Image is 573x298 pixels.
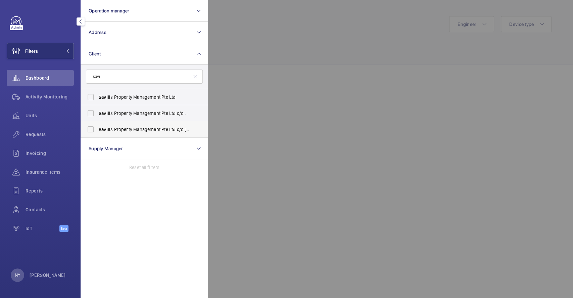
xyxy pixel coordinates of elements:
[26,225,59,232] span: IoT
[25,48,38,54] span: Filters
[26,131,74,138] span: Requests
[26,93,74,100] span: Activity Monitoring
[26,169,74,175] span: Insurance items
[30,272,66,279] p: [PERSON_NAME]
[26,187,74,194] span: Reports
[26,150,74,157] span: Invoicing
[26,75,74,81] span: Dashboard
[15,272,20,279] p: NY
[26,112,74,119] span: Units
[59,225,68,232] span: Beta
[7,43,74,59] button: Filters
[26,206,74,213] span: Contacts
